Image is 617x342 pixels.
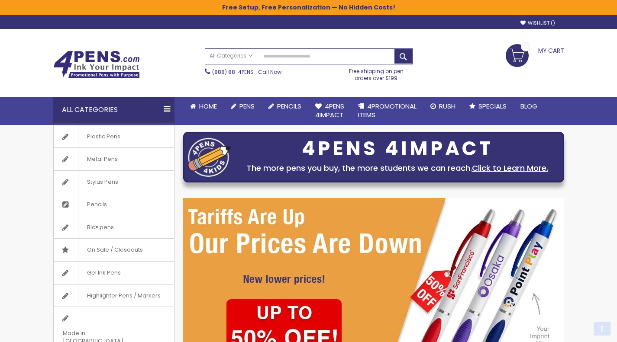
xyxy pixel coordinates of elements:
span: Pencils [78,193,116,216]
div: The more pens you buy, the more students we can reach. [236,162,559,174]
a: Highlighter Pens / Markers [54,284,174,307]
a: 4PROMOTIONALITEMS [351,97,423,125]
div: 4PENS 4IMPACT [236,140,559,158]
span: 4PROMOTIONAL ITEMS [358,102,417,119]
a: Home [183,97,224,116]
span: All Categories [210,52,253,59]
a: Pencils [54,193,174,216]
span: Pencils [277,102,301,111]
div: All Categories [53,97,174,123]
a: Plastic Pens [54,125,174,148]
a: All Categories [205,49,257,63]
a: Rush [423,97,462,116]
span: Rush [439,102,455,111]
a: Blog [514,97,544,116]
a: Gel Ink Pens [54,262,174,284]
img: 4Pens Custom Pens and Promotional Products [53,51,140,78]
span: Metal Pens [78,148,126,170]
span: Home [199,102,217,111]
a: 4Pens4impact [308,97,351,125]
span: Pens [239,102,255,111]
span: Gel Ink Pens [78,262,129,284]
a: Wishlist [520,20,555,26]
a: Top [594,322,611,336]
span: Stylus Pens [78,171,127,193]
span: Specials [478,102,507,111]
span: Blog [520,102,537,111]
span: - Call Now! [212,68,283,76]
a: Pencils [262,97,308,116]
span: Bic® pens [78,216,123,239]
a: On Sale / Closeouts [54,239,174,261]
a: Bic® pens [54,216,174,239]
div: Free shipping on pen orders over $199 [340,64,413,82]
span: Plastic Pens [78,125,129,148]
a: Pens [224,97,262,116]
a: Click to Learn More. [472,163,548,173]
a: Metal Pens [54,148,174,170]
span: On Sale / Closeouts [78,239,152,261]
a: (888) 88-4PENS [212,68,254,76]
span: 4Pens 4impact [315,102,344,119]
span: Highlighter Pens / Markers [78,284,169,307]
a: Specials [462,97,514,116]
a: Stylus Pens [54,171,174,193]
img: four_pen_logo.png [188,137,231,177]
